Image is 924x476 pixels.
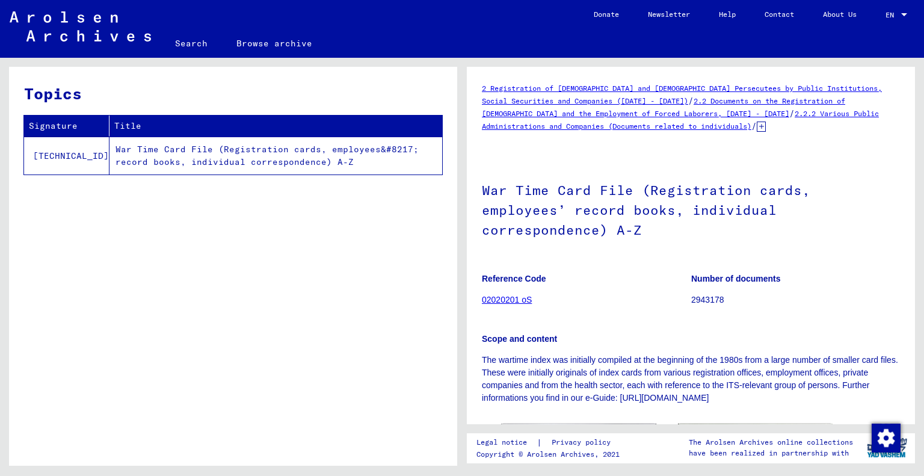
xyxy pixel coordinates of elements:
[691,274,781,283] b: Number of documents
[751,120,757,131] span: /
[476,436,537,449] a: Legal notice
[542,436,625,449] a: Privacy policy
[10,11,151,42] img: Arolsen_neg.svg
[24,116,109,137] th: Signature
[482,354,900,404] p: The wartime index was initially compiled at the beginning of the 1980s from a large number of sma...
[691,294,900,306] p: 2943178
[689,437,853,448] p: The Arolsen Archives online collections
[109,137,442,175] td: War Time Card File (Registration cards, employees&#8217; record books, individual correspondence)...
[482,295,532,304] a: 02020201 oS
[689,448,853,459] p: have been realized in partnership with
[24,137,109,175] td: [TECHNICAL_ID]
[476,436,625,449] div: |
[872,424,901,453] img: Change consent
[864,433,910,463] img: yv_logo.png
[24,82,442,105] h3: Topics
[789,108,795,119] span: /
[161,29,222,58] a: Search
[482,162,900,255] h1: War Time Card File (Registration cards, employees’ record books, individual correspondence) A-Z
[688,95,694,106] span: /
[885,11,899,19] span: EN
[109,116,442,137] th: Title
[482,334,557,344] b: Scope and content
[482,274,546,283] b: Reference Code
[482,84,882,105] a: 2 Registration of [DEMOGRAPHIC_DATA] and [DEMOGRAPHIC_DATA] Persecutees by Public Institutions, S...
[222,29,327,58] a: Browse archive
[476,449,625,460] p: Copyright © Arolsen Archives, 2021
